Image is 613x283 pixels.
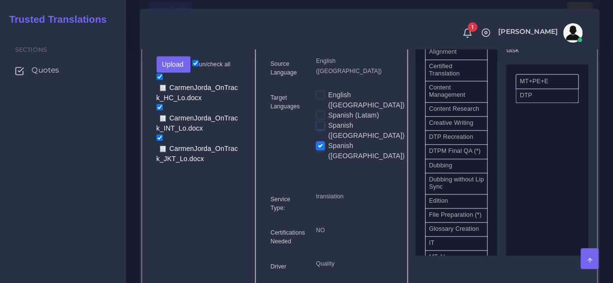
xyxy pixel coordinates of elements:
li: IT [425,236,487,251]
button: Upload [157,56,191,73]
label: English ([GEOGRAPHIC_DATA]) [328,90,405,110]
label: Source Language [270,60,301,77]
li: Alignment [425,45,487,60]
li: Glossary Creation [425,222,487,237]
li: Content Research [425,102,487,117]
label: Spanish ([GEOGRAPHIC_DATA]) [328,141,405,161]
h2: Trusted Translations [2,14,107,25]
p: Quality [316,259,393,269]
p: English ([GEOGRAPHIC_DATA]) [316,56,393,76]
label: un/check all [192,60,230,69]
a: CarmenJorda_OnTrack_HC_Lo.docx [157,83,238,102]
li: DTP Recreation [425,130,487,145]
a: CarmenJorda_OnTrack_INT_Lo.docx [157,113,238,133]
a: 1 [459,28,476,38]
li: Dubbing without Lip Sync [425,173,487,194]
li: DTPM Final QA (*) [425,144,487,159]
a: [PERSON_NAME]avatar [493,23,586,43]
li: Dubbing [425,159,487,173]
li: Certified Translation [425,60,487,81]
label: Spanish ([GEOGRAPHIC_DATA]) [328,120,405,141]
label: Target Languages [270,93,301,111]
span: 1 [468,22,477,32]
li: MT AI [425,250,487,265]
a: CarmenJorda_OnTrack_JKT_Lo.docx [157,144,238,163]
span: Sections [15,46,47,53]
p: NO [316,225,393,236]
li: Creative Writing [425,116,487,131]
li: Edition [425,194,487,209]
a: Quotes [7,60,119,80]
label: Certifications Needed [270,228,305,246]
span: Quotes [31,65,59,75]
label: Service Type: [270,195,301,212]
li: DTP [516,89,578,103]
li: Content Management [425,81,487,103]
img: avatar [563,23,582,43]
label: Driver [270,262,286,271]
li: File Preparation (*) [425,208,487,223]
input: un/check all [192,60,199,66]
label: Spanish (Latam) [328,110,379,120]
span: [PERSON_NAME] [498,28,558,35]
a: Trusted Translations [2,12,107,28]
li: MT+PE+E [516,74,578,89]
p: translation [316,192,393,202]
